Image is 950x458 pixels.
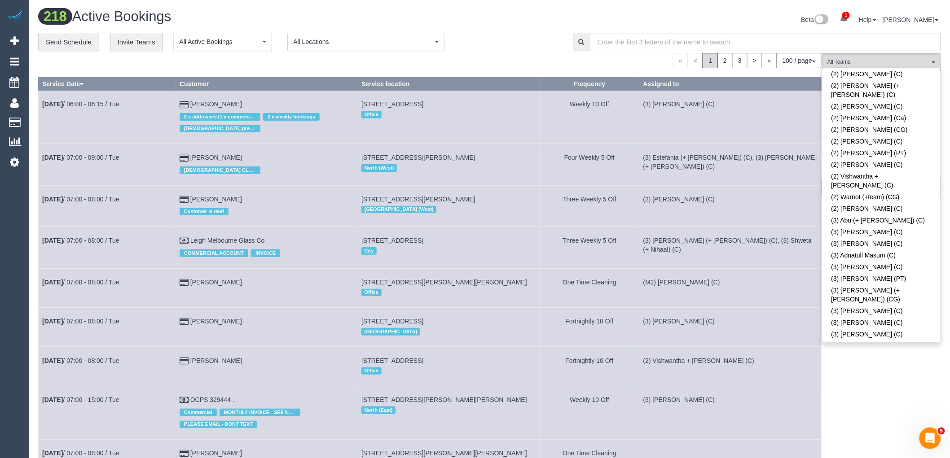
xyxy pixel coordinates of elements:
[42,196,119,203] a: [DATE]/ 07:00 - 08:00 / Tue
[822,170,941,191] a: (2) Vishwantha + [PERSON_NAME] (C)
[190,396,234,403] a: OCPS 329444 .
[176,308,357,347] td: Customer
[361,247,377,254] span: City
[822,203,941,214] a: (2) [PERSON_NAME] (C)
[42,237,119,244] a: [DATE]/ 07:00 - 08:00 / Tue
[39,185,176,227] td: Schedule date
[179,37,260,46] span: All Active Bookings
[835,9,853,29] a: 1
[42,318,119,325] a: [DATE]/ 07:00 - 08:00 / Tue
[361,164,397,171] span: North (West)
[176,78,357,91] th: Customer
[42,100,119,108] a: [DATE]/ 06:00 - 06:15 / Tue
[358,347,540,386] td: Service location
[540,91,639,144] td: Frequency
[688,53,703,68] span: <
[180,409,217,416] span: Commercial
[822,249,941,261] a: (3) Adnatull Masum (C)
[822,328,941,340] a: (3) [PERSON_NAME] (C)
[42,279,63,286] b: [DATE]
[42,449,63,457] b: [DATE]
[361,357,423,364] span: [STREET_ADDRESS]
[361,279,527,286] span: [STREET_ADDRESS][PERSON_NAME][PERSON_NAME]
[639,78,821,91] th: Assigned to
[822,191,941,203] a: (2) Warnot (+team) (CG)
[822,226,941,238] a: (3) [PERSON_NAME] (C)
[180,125,260,132] span: [DEMOGRAPHIC_DATA] preferred
[190,449,242,457] a: [PERSON_NAME]
[42,449,119,457] a: [DATE]/ 07:00 - 08:00 / Tue
[717,53,733,68] a: 2
[180,279,189,286] i: Credit Card Payment
[361,245,536,257] div: Location
[190,100,242,108] a: [PERSON_NAME]
[822,147,941,159] a: (2) [PERSON_NAME] (PT)
[822,124,941,135] a: (2) [PERSON_NAME] (CG)
[361,289,381,296] span: Office
[822,273,941,284] a: (3) [PERSON_NAME] (PT)
[39,308,176,347] td: Schedule date
[287,33,444,51] button: All Locations
[180,196,189,203] i: Credit Card Payment
[703,53,718,68] span: 1
[358,78,540,91] th: Service location
[361,367,381,375] span: Office
[919,427,941,449] iframe: Intercom live chat
[358,185,540,227] td: Service location
[822,159,941,170] a: (2) [PERSON_NAME] (C)
[293,37,433,46] span: All Locations
[822,100,941,112] a: (2) [PERSON_NAME] (C)
[176,185,357,227] td: Customer
[822,53,941,71] button: All Teams
[822,317,941,328] a: (3) [PERSON_NAME] (C)
[42,100,63,108] b: [DATE]
[190,237,265,244] a: Leigh Melbourne Glass Co
[42,279,119,286] a: [DATE]/ 07:00 - 08:00 / Tue
[39,91,176,144] td: Schedule date
[358,268,540,307] td: Service location
[39,227,176,268] td: Schedule date
[5,9,23,22] img: Automaid Logo
[639,91,821,144] td: Assigned to
[842,12,850,19] span: 1
[180,358,189,364] i: Credit Card Payment
[361,196,475,203] span: [STREET_ADDRESS][PERSON_NAME]
[361,100,423,108] span: [STREET_ADDRESS]
[883,16,939,23] a: [PERSON_NAME]
[42,357,119,364] a: [DATE]/ 07:00 - 08:00 / Tue
[639,144,821,185] td: Assigned to
[361,449,527,457] span: [STREET_ADDRESS][PERSON_NAME][PERSON_NAME]
[822,135,941,147] a: (2) [PERSON_NAME] (C)
[762,53,777,68] a: »
[176,386,357,440] td: Customer
[180,318,189,325] i: Credit Card Payment
[540,386,639,440] td: Frequency
[220,409,300,416] span: MONTHLY INVOICE - SEE NOTES
[42,396,63,403] b: [DATE]
[822,261,941,273] a: (3) [PERSON_NAME] (C)
[39,347,176,386] td: Schedule date
[110,33,163,52] a: Invite Teams
[358,91,540,144] td: Service location
[358,227,540,268] td: Service location
[540,78,639,91] th: Frequency
[639,185,821,227] td: Assigned to
[180,450,189,457] i: Credit Card Payment
[42,154,119,161] a: [DATE]/ 07:00 - 09:00 / Tue
[540,185,639,227] td: Frequency
[540,144,639,185] td: Frequency
[361,204,536,215] div: Location
[176,227,357,268] td: Customer
[732,53,748,68] a: 3
[190,154,242,161] a: [PERSON_NAME]
[180,397,189,403] i: Check Payment
[639,386,821,440] td: Assigned to
[180,421,257,428] span: PLEASE EMAIL - DONT TEXT
[176,91,357,144] td: Customer
[361,162,536,174] div: Location
[673,53,822,68] nav: Pagination navigation
[822,112,941,124] a: (2) [PERSON_NAME] (Ca)
[180,208,229,215] span: Customer is deaf
[263,113,320,120] span: 2 x weekly bookings
[822,284,941,305] a: (3) [PERSON_NAME] (+ [PERSON_NAME]) (CG)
